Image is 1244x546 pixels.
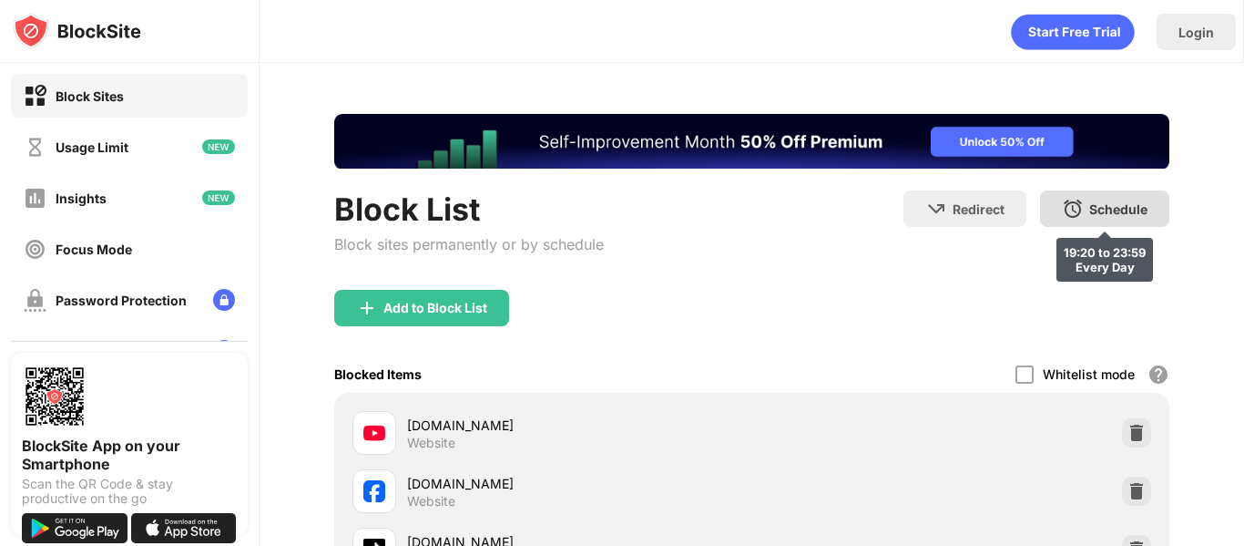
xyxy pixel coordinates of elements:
img: time-usage-off.svg [24,136,46,159]
img: new-icon.svg [202,139,235,154]
img: logo-blocksite.svg [13,13,141,49]
div: Website [407,435,455,451]
div: Password Protection [56,293,187,308]
img: insights-off.svg [24,187,46,210]
div: [DOMAIN_NAME] [407,416,752,435]
iframe: Banner [334,114,1169,169]
div: Block sites permanently or by schedule [334,235,604,253]
div: Focus Mode [56,242,132,257]
div: Website [407,493,455,510]
div: Redirect [953,201,1004,217]
div: Add to Block List [383,301,487,315]
div: BlockSite App on your Smartphone [22,437,237,473]
img: focus-off.svg [24,238,46,261]
img: block-on.svg [24,85,46,108]
img: lock-menu.svg [213,340,235,362]
div: Login [1178,25,1214,40]
div: Schedule [1089,201,1147,217]
div: Whitelist mode [1043,366,1135,382]
img: new-icon.svg [202,191,235,205]
img: favicons [363,422,385,444]
div: Block Sites [56,88,124,104]
div: Every Day [1064,260,1146,274]
img: download-on-the-app-store.svg [131,513,237,543]
img: options-page-qr-code.png [22,364,87,429]
img: favicons [363,480,385,502]
div: Scan the QR Code & stay productive on the go [22,477,237,506]
div: animation [1011,14,1135,50]
img: lock-menu.svg [213,289,235,311]
div: [DOMAIN_NAME] [407,474,752,493]
div: Usage Limit [56,139,128,155]
div: 19:20 to 23:59 [1064,245,1146,260]
div: Blocked Items [334,366,422,382]
div: Insights [56,191,107,206]
img: get-it-on-google-play.svg [22,513,127,543]
img: customize-block-page-off.svg [24,340,46,363]
div: Block List [334,191,604,228]
img: password-protection-off.svg [24,289,46,312]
